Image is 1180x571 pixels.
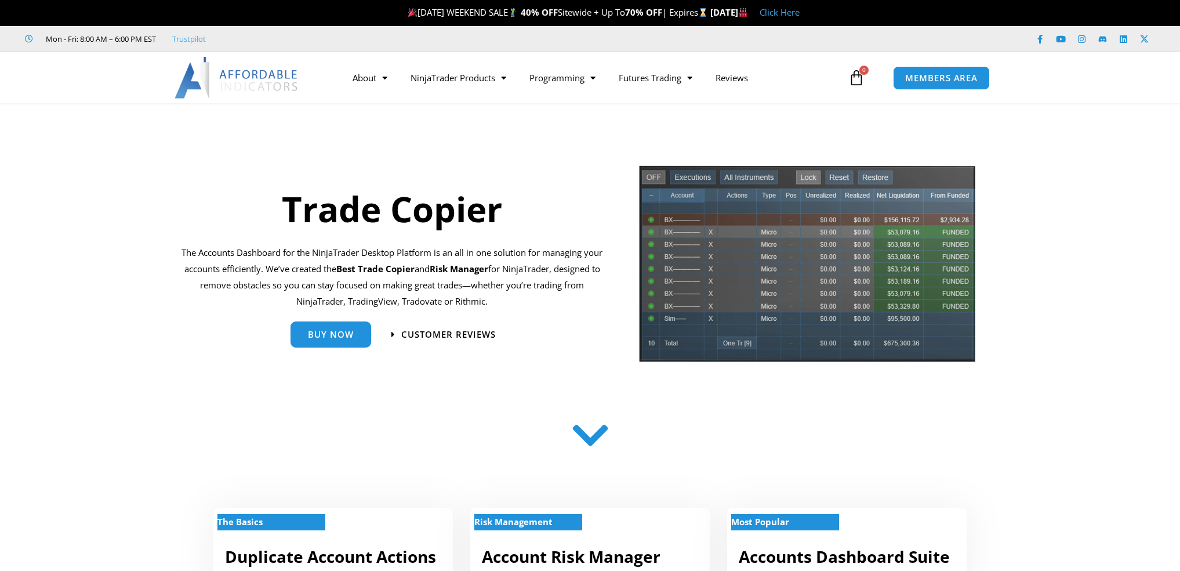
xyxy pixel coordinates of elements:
strong: Most Popular [731,516,789,527]
a: NinjaTrader Products [399,64,518,91]
img: ⌛ [699,8,707,17]
a: Trustpilot [172,32,206,46]
span: [DATE] WEEKEND SALE Sitewide + Up To | Expires [405,6,710,18]
strong: [DATE] [710,6,748,18]
h1: Trade Copier [181,185,603,233]
span: 0 [859,66,869,75]
a: Click Here [760,6,800,18]
strong: 70% OFF [625,6,662,18]
a: About [341,64,399,91]
a: Customer Reviews [391,330,496,339]
a: 0 [831,61,882,95]
p: The Accounts Dashboard for the NinjaTrader Desktop Platform is an all in one solution for managin... [181,245,603,309]
a: Futures Trading [607,64,704,91]
span: Buy Now [308,330,354,339]
b: Best Trade Copier [336,263,415,274]
span: Mon - Fri: 8:00 AM – 6:00 PM EST [43,32,156,46]
nav: Menu [341,64,845,91]
img: LogoAI | Affordable Indicators – NinjaTrader [175,57,299,99]
span: Customer Reviews [401,330,496,339]
a: Programming [518,64,607,91]
strong: Risk Management [474,516,553,527]
img: 🏌️‍♂️ [509,8,517,17]
img: 🏭 [739,8,747,17]
a: Reviews [704,64,760,91]
a: Accounts Dashboard Suite [739,545,950,568]
img: tradecopier | Affordable Indicators – NinjaTrader [638,164,976,371]
a: MEMBERS AREA [893,66,990,90]
strong: The Basics [217,516,263,527]
img: 🎉 [408,8,417,17]
strong: 40% OFF [521,6,558,18]
a: Account Risk Manager [482,545,660,568]
a: Buy Now [291,321,371,348]
strong: Risk Manager [430,263,488,274]
span: MEMBERS AREA [905,74,978,82]
a: Duplicate Account Actions [225,545,436,568]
